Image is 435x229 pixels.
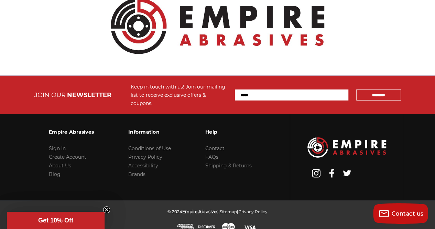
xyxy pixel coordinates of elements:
[167,207,268,216] p: © 2024 | |
[238,209,268,214] a: Privacy Policy
[182,209,218,214] span: Empire Abrasives
[205,125,252,139] h3: Help
[373,203,428,224] button: Contact us
[49,171,61,177] a: Blog
[49,154,86,160] a: Create Account
[392,210,424,217] span: Contact us
[49,145,66,152] a: Sign In
[128,145,171,152] a: Conditions of Use
[103,206,110,213] button: Close teaser
[307,137,386,158] img: Empire Abrasives Logo Image
[128,125,171,139] h3: Information
[205,163,252,169] a: Shipping & Returns
[205,145,225,152] a: Contact
[128,154,162,160] a: Privacy Policy
[220,209,237,214] a: Sitemap
[49,163,71,169] a: About Us
[128,163,158,169] a: Accessibility
[205,154,218,160] a: FAQs
[67,91,111,99] span: NEWSLETTER
[131,83,228,107] div: Keep in touch with us! Join our mailing list to receive exclusive offers & coupons.
[49,125,94,139] h3: Empire Abrasives
[38,217,73,224] span: Get 10% Off
[128,171,145,177] a: Brands
[7,212,105,229] div: Get 10% OffClose teaser
[34,91,66,99] span: JOIN OUR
